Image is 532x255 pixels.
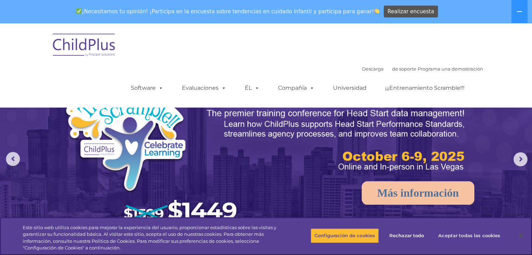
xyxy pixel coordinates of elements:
a: Más información [362,181,474,205]
a: ÉL [238,81,267,95]
font: Más información [377,187,459,199]
font: Este sitio web utiliza cookies para mejorar la experiencia del usuario, proporcionar estadísticas... [23,225,276,251]
button: Aceptar todas las cookies [434,228,504,243]
font: ÉL [245,85,252,91]
font: ¡Necesitamos tu opinión! ¡Participa en la encuesta sobre tendencias en cuidado infantil y partici... [82,8,374,15]
font: Compañía [278,85,307,91]
a: Evaluaciones [175,81,233,95]
font: Universidad [333,85,367,91]
a: Realizar encuesta [384,6,438,18]
button: Rechazar todo [385,228,428,243]
img: ChildPlus de Procare Solutions [49,29,119,64]
font: Apellido [97,46,113,51]
font: Realizar encuesta [388,8,434,15]
a: Programa una demostración [418,66,483,72]
img: 👏 [374,8,380,14]
font: | [416,66,418,72]
a: Software [124,81,170,95]
a: Descarga [362,66,384,72]
img: ✅ [76,8,81,14]
font: Número de teléfono [97,75,137,80]
font: Evaluaciones [182,85,219,91]
font: Configuración de cookies [314,233,375,238]
font: Software [131,85,156,91]
font: Aceptar todas las cookies [438,233,500,238]
a: ¡¡¡Entrenamiento Scramble!!! [378,81,471,95]
font: ¡¡¡Entrenamiento Scramble!!! [385,85,464,91]
a: de soporte [392,66,416,72]
button: Cerca [513,228,529,243]
a: Universidad [326,81,374,95]
font: Rechazar todo [389,233,424,238]
button: Configuración de cookies [311,228,379,243]
a: Compañía [271,81,321,95]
